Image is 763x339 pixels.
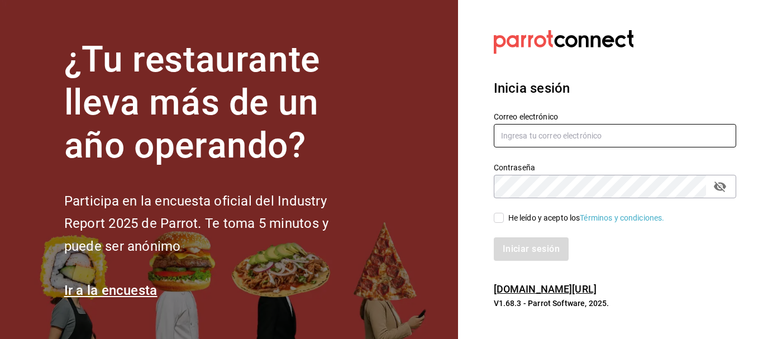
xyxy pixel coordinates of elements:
label: Correo electrónico [494,113,736,121]
h1: ¿Tu restaurante lleva más de un año operando? [64,39,366,167]
label: Contraseña [494,164,736,171]
div: He leído y acepto los [508,212,665,224]
input: Ingresa tu correo electrónico [494,124,736,147]
a: Términos y condiciones. [580,213,664,222]
a: Ir a la encuesta [64,283,158,298]
h3: Inicia sesión [494,78,736,98]
h2: Participa en la encuesta oficial del Industry Report 2025 de Parrot. Te toma 5 minutos y puede se... [64,190,366,258]
a: [DOMAIN_NAME][URL] [494,283,597,295]
button: passwordField [710,177,729,196]
p: V1.68.3 - Parrot Software, 2025. [494,298,736,309]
